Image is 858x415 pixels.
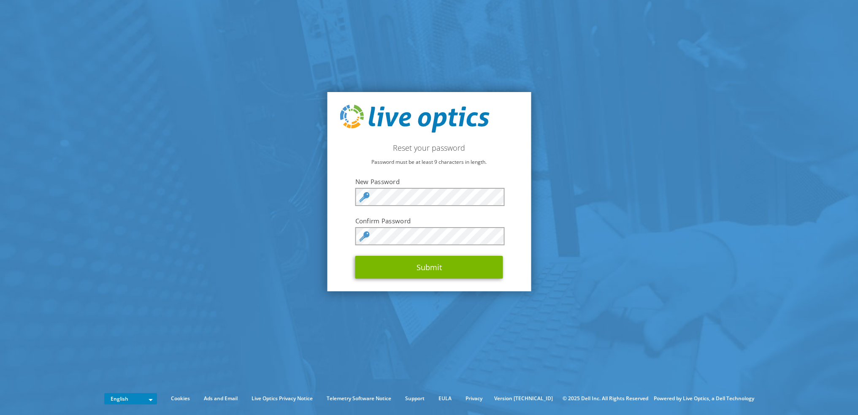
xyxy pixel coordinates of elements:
[355,177,503,186] label: New Password
[399,394,431,403] a: Support
[355,217,503,225] label: Confirm Password
[432,394,458,403] a: EULA
[355,256,503,279] button: Submit
[245,394,319,403] a: Live Optics Privacy Notice
[165,394,196,403] a: Cookies
[459,394,489,403] a: Privacy
[654,394,754,403] li: Powered by Live Optics, a Dell Technology
[558,394,652,403] li: © 2025 Dell Inc. All Rights Reserved
[490,394,557,403] li: Version [TECHNICAL_ID]
[340,105,489,133] img: live_optics_svg.svg
[340,157,518,167] p: Password must be at least 9 characters in length.
[198,394,244,403] a: Ads and Email
[320,394,398,403] a: Telemetry Software Notice
[340,143,518,152] h2: Reset your password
